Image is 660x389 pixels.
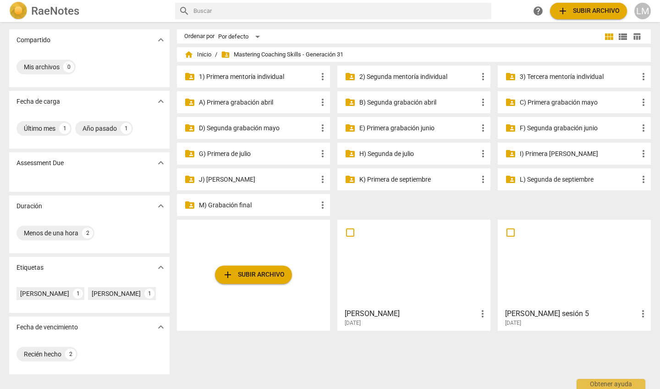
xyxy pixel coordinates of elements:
span: more_vert [317,148,328,159]
p: Etiquetas [16,263,44,272]
span: more_vert [478,122,489,133]
span: search [179,6,190,17]
span: folder_shared [184,122,195,133]
p: C) Primera grabación mayo [520,98,638,107]
a: LogoRaeNotes [9,2,168,20]
p: Assessment Due [16,158,64,168]
div: 2 [65,349,76,360]
span: more_vert [478,174,489,185]
button: Tabla [630,30,643,44]
span: more_vert [638,308,649,319]
button: Cuadrícula [602,30,616,44]
span: more_vert [638,148,649,159]
button: Mostrar más [154,94,168,108]
span: more_vert [478,97,489,108]
span: view_module [604,31,615,42]
p: Compartido [16,35,50,45]
button: Mostrar más [154,199,168,213]
p: D) Segunda grabación mayo [199,123,317,133]
span: folder_shared [184,200,195,211]
span: expand_more [155,322,166,333]
input: Buscar [193,4,488,18]
a: [PERSON_NAME] sesión 5[DATE] [501,223,648,327]
p: K) Primera de septiembre [359,175,478,184]
div: 2 [82,228,93,239]
span: / [215,51,217,58]
span: Subir archivo [557,6,620,17]
button: Mostrar más [154,33,168,47]
p: 1) Primera mentoría individual [199,72,317,82]
span: folder_shared [184,71,195,82]
span: folder_shared [345,174,356,185]
div: 1 [59,123,70,134]
p: J) Segunda de agosto [199,175,317,184]
span: [DATE] [345,319,361,327]
span: folder_shared [345,71,356,82]
p: H) Segunda de julio [359,149,478,159]
p: 3) Tercera mentoría individual [520,72,638,82]
img: Logo [9,2,27,20]
div: 0 [63,61,74,72]
span: folder_shared [345,122,356,133]
span: folder_shared [345,97,356,108]
span: folder_shared [184,97,195,108]
span: folder_shared [505,71,516,82]
span: Inicio [184,50,211,59]
div: 1 [121,123,132,134]
p: M) Grabación final [199,200,317,210]
span: folder_shared [184,174,195,185]
div: Año pasado [82,124,117,133]
span: folder_shared [505,122,516,133]
span: more_vert [478,71,489,82]
p: F) Segunda grabación junio [520,123,638,133]
div: Menos de una hora [24,228,78,238]
button: LM [634,3,651,19]
a: Obtener ayuda [530,3,546,19]
span: expand_more [155,96,166,107]
span: help [533,6,544,17]
span: expand_more [155,200,166,211]
div: [PERSON_NAME] [92,289,141,298]
div: Ordenar por [184,33,214,40]
p: 2) Segunda mentoría individual [359,72,478,82]
div: Recién hecho [24,350,61,359]
div: Por defecto [218,29,263,44]
span: more_vert [317,71,328,82]
span: add [222,269,233,280]
a: [PERSON_NAME][DATE] [341,223,487,327]
span: Subir archivo [222,269,285,280]
div: 1 [144,289,154,299]
span: more_vert [317,174,328,185]
span: folder_shared [345,148,356,159]
h3: Cintia Alvado- Eduardo sesión 5 [505,308,638,319]
p: G) Primera de julio [199,149,317,159]
span: expand_more [155,157,166,168]
span: add [557,6,568,17]
div: Último mes [24,124,55,133]
span: folder_shared [505,174,516,185]
span: more_vert [638,174,649,185]
button: Subir [550,3,627,19]
p: I) Primera de agosto [520,149,638,159]
p: E) Primera grabación junio [359,123,478,133]
span: more_vert [317,122,328,133]
button: Mostrar más [154,156,168,170]
button: Mostrar más [154,320,168,334]
span: more_vert [638,71,649,82]
div: Obtener ayuda [577,379,645,389]
span: folder_shared [184,148,195,159]
p: Fecha de vencimiento [16,322,78,332]
span: view_list [617,31,628,42]
span: more_vert [317,97,328,108]
p: L) Segunda de septiembre [520,175,638,184]
span: more_vert [478,148,489,159]
span: expand_more [155,34,166,45]
span: Mastering Coaching Skills - Generación 31 [221,50,343,59]
button: Lista [616,30,630,44]
span: folder_shared [505,97,516,108]
p: Fecha de carga [16,97,60,106]
span: table_chart [632,32,641,41]
button: Subir [215,266,292,284]
div: 1 [73,289,83,299]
